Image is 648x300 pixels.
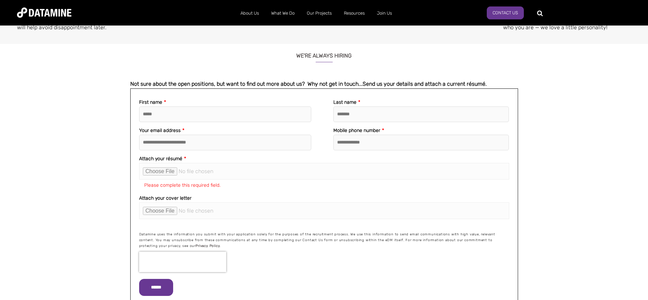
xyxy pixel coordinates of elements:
a: Our Projects [301,4,338,22]
span: Attach your résumé [139,156,182,162]
a: Contact Us [487,6,524,19]
iframe: reCAPTCHA [139,252,226,272]
img: Datamine [17,7,71,18]
span: Attach your cover letter [139,195,192,201]
p: Datamine uses the information you submit with your application solely for the purposes of the rec... [139,232,509,249]
span: Last name [333,99,356,105]
span: First name [139,99,162,105]
a: About Us [234,4,265,22]
a: Privacy Policy [196,244,220,248]
a: What We Do [265,4,301,22]
h3: WE'RE ALWAYS HIRING [130,44,518,62]
a: Join Us [371,4,398,22]
label: Please complete this required field. [144,182,220,188]
span: Mobile phone number [333,128,380,133]
span: Your email address [139,128,181,133]
span: Not sure about the open positions, but want to find out more about us? Why not get in touch...Sen... [130,81,487,87]
a: Resources [338,4,371,22]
